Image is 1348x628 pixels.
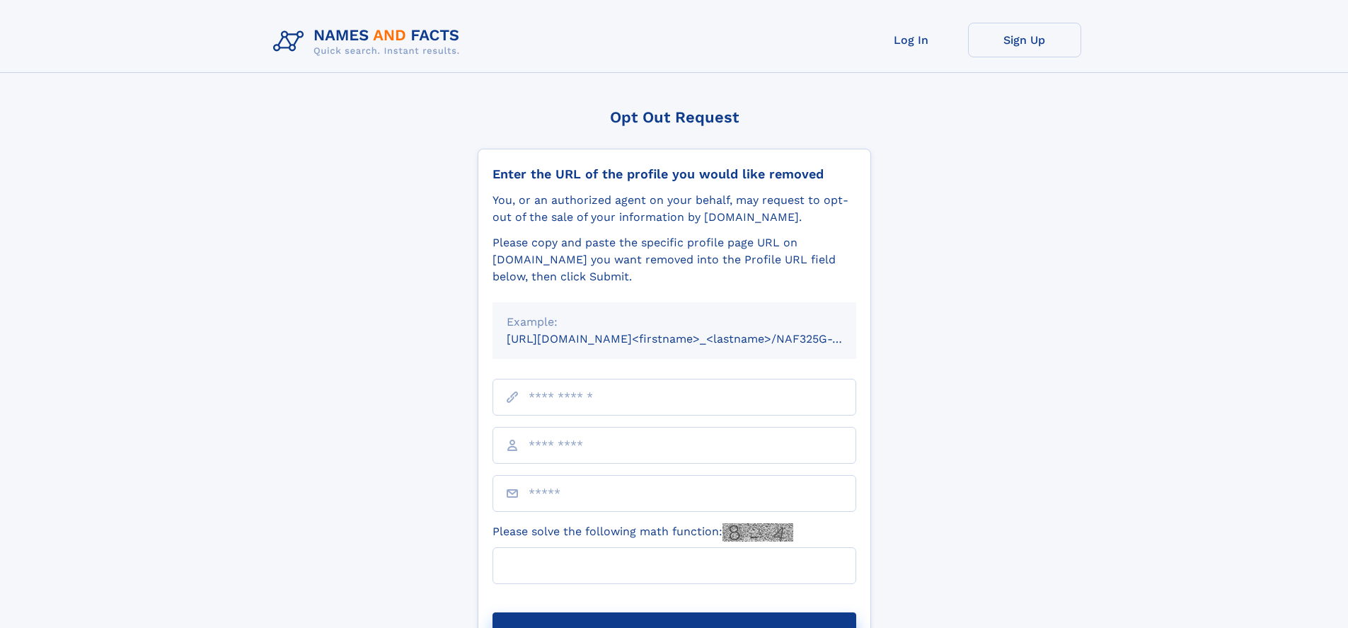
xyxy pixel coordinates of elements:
[492,192,856,226] div: You, or an authorized agent on your behalf, may request to opt-out of the sale of your informatio...
[968,23,1081,57] a: Sign Up
[855,23,968,57] a: Log In
[267,23,471,61] img: Logo Names and Facts
[492,523,793,542] label: Please solve the following math function:
[507,332,883,346] small: [URL][DOMAIN_NAME]<firstname>_<lastname>/NAF325G-xxxxxxxx
[492,166,856,182] div: Enter the URL of the profile you would like removed
[478,108,871,126] div: Opt Out Request
[507,314,842,331] div: Example:
[492,234,856,285] div: Please copy and paste the specific profile page URL on [DOMAIN_NAME] you want removed into the Pr...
